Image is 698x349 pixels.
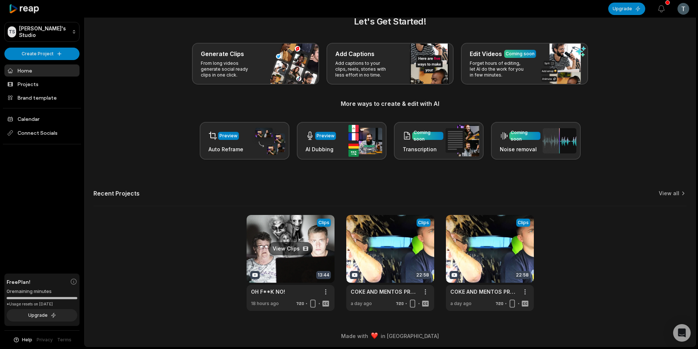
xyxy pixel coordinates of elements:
h3: Transcription [403,145,443,153]
a: Brand template [4,92,80,104]
div: Coming soon [506,51,535,57]
span: Free Plan! [7,278,30,286]
a: COKE AND MENTOS PRANK ON GRANDMA! [351,288,418,296]
button: Upgrade [608,3,645,15]
a: Calendar [4,113,80,125]
button: Create Project [4,48,80,60]
img: auto_reframe.png [251,127,285,155]
a: Home [4,64,80,77]
a: Terms [57,337,71,343]
div: 0 remaining minutes [7,288,77,295]
a: OH F**K NO! [251,288,285,296]
h3: Generate Clips [201,49,244,58]
div: *Usage resets on [DATE] [7,301,77,307]
div: Coming soon [511,129,539,142]
h3: AI Dubbing [306,145,336,153]
div: Preview [317,133,335,139]
img: ai_dubbing.png [348,125,382,157]
h3: Edit Videos [470,49,502,58]
p: Forget hours of editing, let AI do the work for you in few minutes. [470,60,527,78]
button: Upgrade [7,309,77,322]
h3: Noise removal [500,145,540,153]
a: View all [659,190,679,197]
img: noise_removal.png [543,128,576,153]
span: Connect Socials [4,126,80,140]
p: Add captions to your clips, reels, stories with less effort in no time. [335,60,392,78]
div: Preview [219,133,237,139]
h3: More ways to create & edit with AI [93,99,687,108]
a: COKE AND MENTOS PRANK ON GRANDMA! [450,288,518,296]
h3: Add Captions [335,49,374,58]
h2: Recent Projects [93,190,140,197]
a: Projects [4,78,80,90]
h2: Let's Get Started! [93,15,687,28]
span: Help [22,337,32,343]
div: Open Intercom Messenger [673,324,691,342]
a: Privacy [37,337,53,343]
button: Help [13,337,32,343]
div: Coming soon [414,129,442,142]
div: Made with in [GEOGRAPHIC_DATA] [91,332,689,340]
h3: Auto Reframe [208,145,243,153]
p: From long videos generate social ready clips in one click. [201,60,258,78]
p: [PERSON_NAME]'s Studio [19,25,69,38]
img: transcription.png [446,125,479,156]
img: heart emoji [371,333,378,339]
div: TS [8,26,16,37]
